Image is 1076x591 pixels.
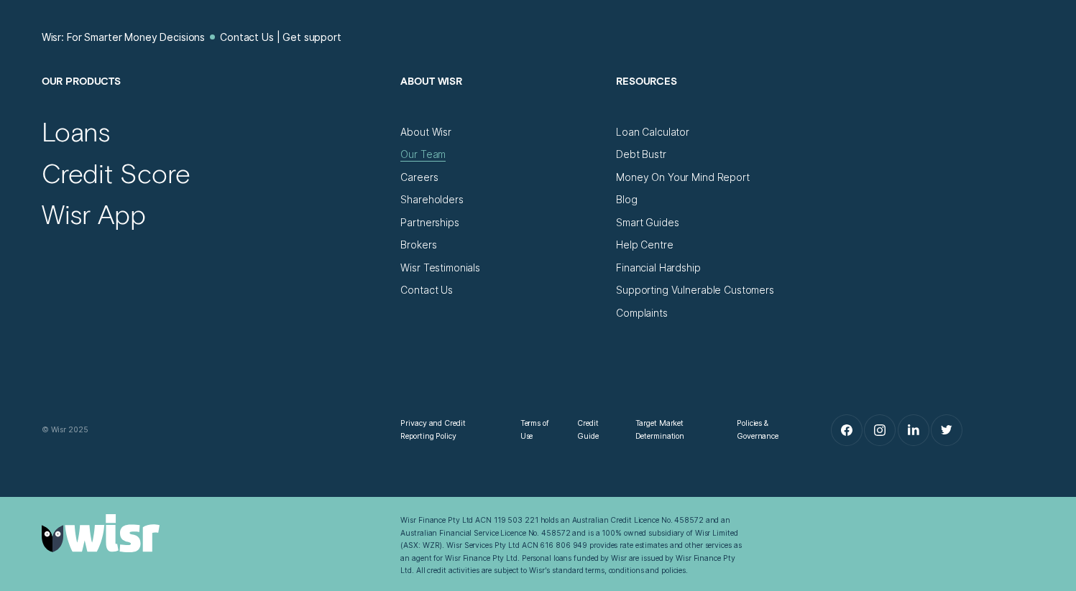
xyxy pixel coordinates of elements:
a: Money On Your Mind Report [616,171,750,184]
a: Policies & Governance [737,417,796,442]
a: Wisr App [42,197,146,231]
a: Target Market Determination [635,417,714,442]
img: Wisr [42,514,160,552]
a: Facebook [832,415,862,445]
a: Contact Us | Get support [220,31,341,44]
h2: About Wisr [400,75,603,126]
a: Supporting Vulnerable Customers [616,284,774,297]
h2: Resources [616,75,819,126]
a: Credit Guide [577,417,612,442]
a: Help Centre [616,238,673,251]
a: Contact Us [400,284,453,297]
a: Privacy and Credit Reporting Policy [400,417,497,442]
a: Financial Hardship [616,261,700,274]
a: Loans [42,115,111,148]
a: Our Team [400,148,446,161]
a: LinkedIn [898,415,929,445]
a: Careers [400,171,438,184]
a: Wisr: For Smarter Money Decisions [42,31,205,44]
a: Brokers [400,238,436,251]
a: Debt Bustr [616,148,666,161]
div: © Wisr 2025 [35,424,395,437]
a: Shareholders [400,193,463,206]
a: About Wisr [400,126,451,139]
a: Complaints [616,307,668,320]
a: Terms of Use [520,417,555,442]
a: Smart Guides [616,216,679,229]
a: Instagram [865,415,895,445]
a: Wisr Testimonials [400,261,480,274]
a: Loan Calculator [616,126,689,139]
h2: Our Products [42,75,388,126]
a: Credit Score [42,157,190,190]
a: Blog [616,193,637,206]
a: Partnerships [400,216,459,229]
a: Twitter [932,415,962,445]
